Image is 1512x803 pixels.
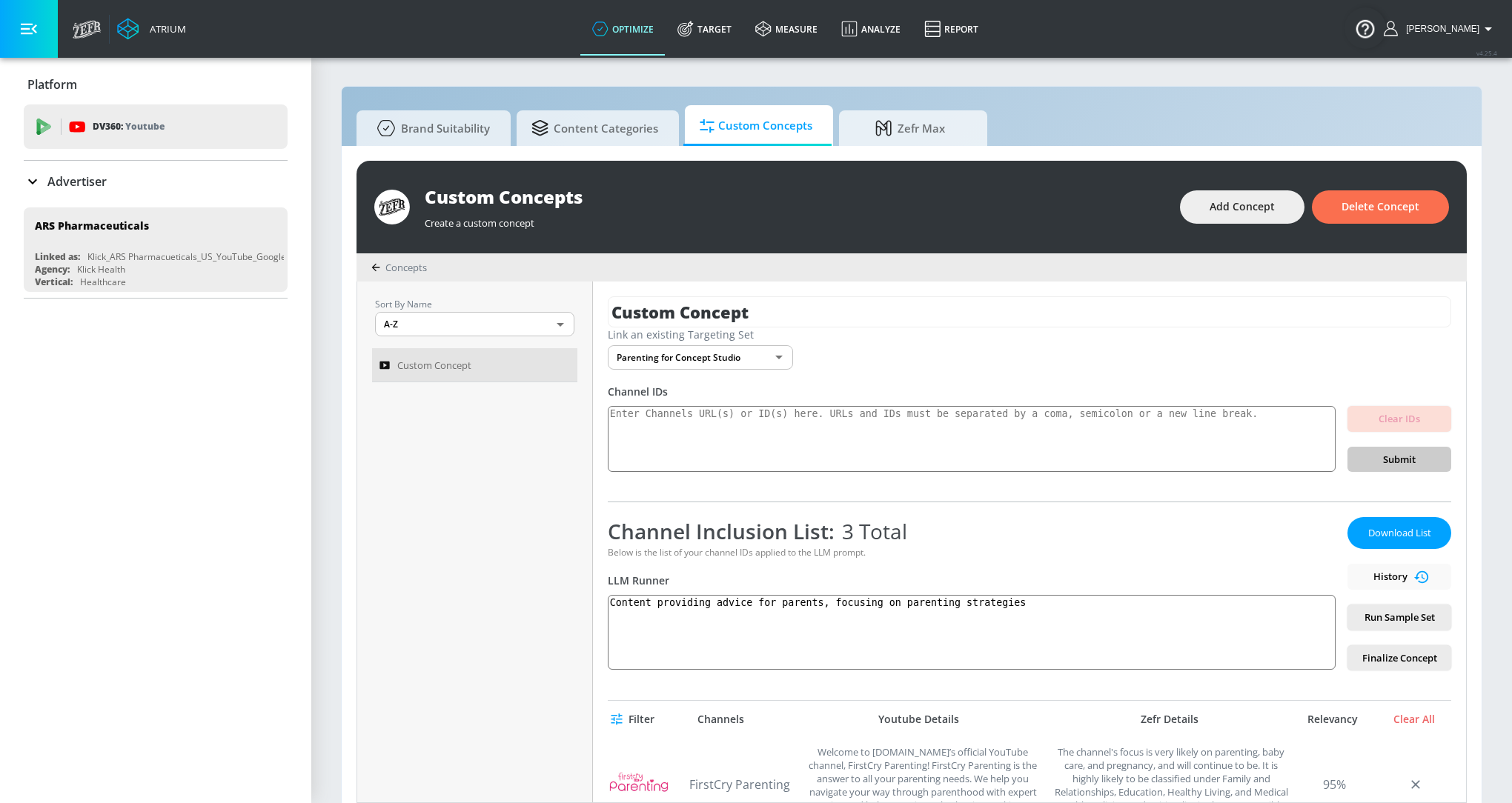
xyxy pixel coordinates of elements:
p: DV360: [93,119,165,135]
span: Download List [1362,524,1436,542]
a: Analyze [829,2,912,56]
div: Zefr Details [1052,713,1288,726]
div: Healthcare [80,276,126,288]
div: Create a custom concept [425,209,1165,230]
button: Run Sample Set [1347,604,1451,630]
div: Agency: [35,263,70,276]
div: LLM Runner [608,573,1336,587]
button: Finalize Concept [1347,645,1451,671]
p: Youtube [125,119,165,134]
div: DV360: Youtube [24,104,288,149]
span: Custom Concept [397,356,471,374]
textarea: Content providing advice for parents, focusing on parenting strategies [608,595,1336,670]
div: Advertiser [24,161,288,202]
button: Filter [608,706,660,733]
div: Channels [697,713,744,726]
div: Below is the list of your channel IDs applied to the LLM prompt. [608,546,1336,559]
a: measure [743,2,829,56]
button: Open Resource Center [1344,7,1386,49]
button: Clear IDs [1347,406,1451,432]
span: Content Categories [531,110,658,146]
div: Relevancy [1296,713,1370,726]
div: Channel IDs [608,384,1451,399]
a: optimize [580,2,666,56]
button: Delete Concept [1312,190,1449,224]
span: 3 Total [835,517,907,545]
div: ARS PharmaceuticalsLinked as:Klick_ARS Pharmacueticals_US_YouTube_GoogleAdsAgency:Klick HealthVer... [24,207,288,292]
span: Filter [614,710,654,729]
span: Finalize Concept [1359,650,1439,667]
span: Custom Concepts [700,108,812,144]
button: Add Concept [1180,190,1304,224]
span: Concepts [385,261,427,274]
div: Clear All [1377,713,1451,726]
a: Target [666,2,743,56]
p: Platform [27,76,77,93]
div: Parenting for Concept Studio [608,345,793,370]
div: Klick Health [77,263,125,276]
a: Atrium [117,18,186,40]
div: Klick_ARS Pharmacueticals_US_YouTube_GoogleAds [87,250,302,263]
span: Clear IDs [1359,410,1439,427]
p: Advertiser [47,173,107,190]
button: [PERSON_NAME] [1384,20,1497,38]
div: Youtube Details [793,713,1044,726]
span: Delete Concept [1342,198,1419,216]
div: Vertical: [35,276,73,288]
div: Platform [24,64,288,105]
span: Add Concept [1210,198,1275,216]
div: Channel Inclusion List: [608,517,1336,545]
span: Run Sample Set [1359,609,1439,626]
span: Zefr Max [854,110,966,146]
div: ARS Pharmaceuticals [35,219,149,233]
div: Atrium [144,22,186,36]
div: Link an existing Targeting Set [608,327,1451,341]
button: Download List [1347,517,1451,549]
a: FirstCry Parenting [689,776,793,793]
div: Linked as: [35,250,80,263]
span: Brand Suitability [371,110,490,146]
a: Report [912,2,990,56]
span: v 4.25.4 [1476,49,1497,57]
p: Sort By Name [375,296,574,312]
div: A-Z [375,312,574,336]
div: Concepts [371,261,427,274]
span: login as: veronica.hernandez@zefr.com [1400,24,1479,34]
div: Custom Concepts [425,184,1165,209]
a: Custom Concept [372,348,577,382]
